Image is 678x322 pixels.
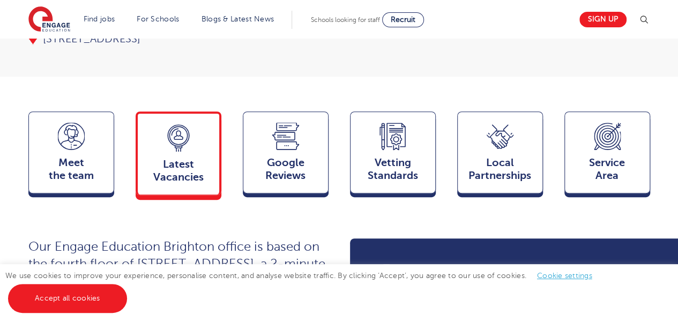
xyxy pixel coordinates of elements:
[136,111,221,200] a: LatestVacancies
[249,156,323,182] span: Google Reviews
[564,111,650,198] a: ServiceArea
[8,284,127,313] a: Accept all cookies
[243,111,329,198] a: GoogleReviews
[391,16,415,24] span: Recruit
[28,111,114,198] a: Meetthe team
[137,15,179,23] a: For Schools
[350,111,436,198] a: VettingStandards
[356,156,430,182] span: Vetting Standards
[311,16,380,24] span: Schools looking for staff
[28,6,70,33] img: Engage Education
[202,15,274,23] a: Blogs & Latest News
[537,272,592,280] a: Cookie settings
[412,262,635,277] span: Find Us By Road
[143,158,214,184] span: Latest Vacancies
[34,156,108,182] span: Meet the team
[570,156,644,182] span: Service Area
[463,156,537,182] span: Local Partnerships
[5,272,603,302] span: We use cookies to improve your experience, personalise content, and analyse website traffic. By c...
[579,12,627,27] a: Sign up
[84,15,115,23] a: Find jobs
[382,12,424,27] a: Recruit
[457,111,543,198] a: Local Partnerships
